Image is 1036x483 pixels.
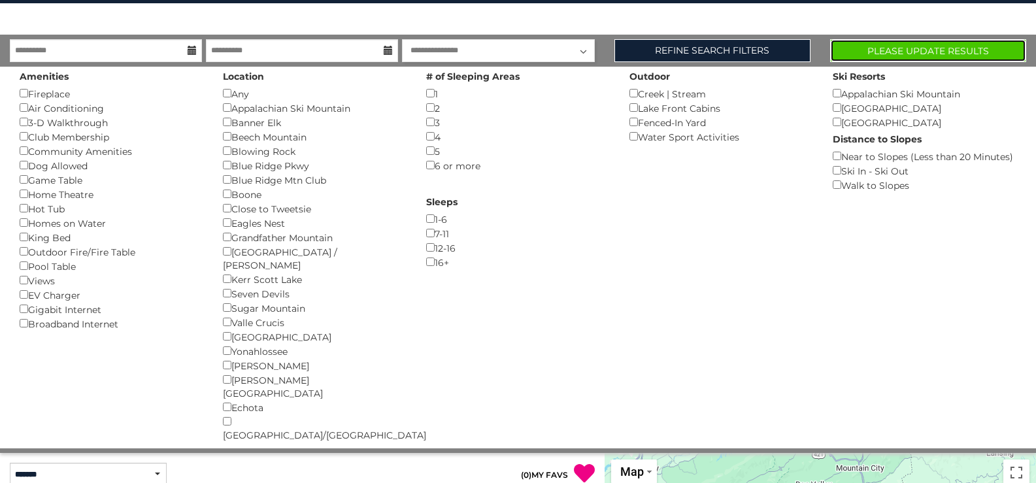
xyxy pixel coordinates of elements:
div: 1 [426,86,610,101]
div: Echota [223,400,407,414]
label: Distance to Slopes [833,133,922,146]
div: Dog Allowed [20,158,203,173]
div: Appalachian Ski Mountain [223,101,407,115]
div: 3 [426,115,610,129]
div: EV Charger [20,288,203,302]
div: Walk to Slopes [833,178,1016,192]
div: Boone [223,187,407,201]
div: Views [20,273,203,288]
div: Seven Devils [223,286,407,301]
div: [PERSON_NAME][GEOGRAPHIC_DATA] [223,373,407,400]
a: Refine Search Filters [614,39,810,62]
div: 16+ [426,255,610,269]
div: Pool Table [20,259,203,273]
div: Lake Front Cabins [629,101,813,115]
div: Game Table [20,173,203,187]
div: Home Theatre [20,187,203,201]
div: Beech Mountain [223,129,407,144]
div: Sugar Mountain [223,301,407,315]
button: Please Update Results [830,39,1026,62]
div: Eagles Nest [223,216,407,230]
div: 4 [426,129,610,144]
div: Yonahlossee [223,344,407,358]
div: [GEOGRAPHIC_DATA] [833,101,1016,115]
div: Blue Ridge Mtn Club [223,173,407,187]
div: Fireplace [20,86,203,101]
div: Valle Crucis [223,315,407,329]
div: 2 [426,101,610,115]
div: [GEOGRAPHIC_DATA] / [PERSON_NAME] [223,244,407,272]
div: Any [223,86,407,101]
div: Hot Tub [20,201,203,216]
label: Amenities [20,70,69,83]
div: [GEOGRAPHIC_DATA] [833,115,1016,129]
div: Fenced-In Yard [629,115,813,129]
div: Appalachian Ski Mountain [833,86,1016,101]
div: Broadband Internet [20,316,203,331]
div: Ski In - Ski Out [833,163,1016,178]
div: 12-16 [426,241,610,255]
div: Kerr Scott Lake [223,272,407,286]
div: Community Amenities [20,144,203,158]
div: 1-6 [426,212,610,226]
div: [GEOGRAPHIC_DATA]/[GEOGRAPHIC_DATA] [223,414,407,442]
label: Ski Resorts [833,70,885,83]
label: # of Sleeping Areas [426,70,520,83]
label: Outdoor [629,70,670,83]
div: Near to Slopes (Less than 20 Minutes) [833,149,1016,163]
div: Homes on Water [20,216,203,230]
div: Blowing Rock [223,144,407,158]
div: Banner Elk [223,115,407,129]
div: Air Conditioning [20,101,203,115]
span: Map [620,465,644,478]
div: Creek | Stream [629,86,813,101]
div: [GEOGRAPHIC_DATA] [223,329,407,344]
a: (0)MY FAVS [521,470,568,480]
div: Close to Tweetsie [223,201,407,216]
div: Water Sport Activities [629,129,813,144]
div: Gigabit Internet [20,302,203,316]
span: ( ) [521,470,531,480]
div: [PERSON_NAME] [223,358,407,373]
div: Blue Ridge Pkwy [223,158,407,173]
div: 5 [426,144,610,158]
div: 3-D Walkthrough [20,115,203,129]
div: Outdoor Fire/Fire Table [20,244,203,259]
label: Location [223,70,264,83]
div: King Bed [20,230,203,244]
div: 7-11 [426,226,610,241]
div: 6 or more [426,158,610,173]
div: Club Membership [20,129,203,144]
div: Grandfather Mountain [223,230,407,244]
label: Sleeps [426,195,458,208]
span: 0 [524,470,529,480]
